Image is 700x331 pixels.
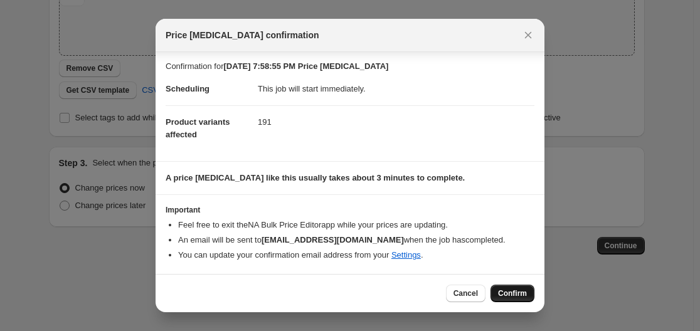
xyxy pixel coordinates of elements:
[166,60,534,73] p: Confirmation for
[258,73,534,105] dd: This job will start immediately.
[498,288,527,298] span: Confirm
[178,219,534,231] li: Feel free to exit the NA Bulk Price Editor app while your prices are updating.
[166,29,319,41] span: Price [MEDICAL_DATA] confirmation
[178,249,534,261] li: You can update your confirmation email address from your .
[258,105,534,139] dd: 191
[519,26,537,44] button: Close
[453,288,478,298] span: Cancel
[166,173,465,182] b: A price [MEDICAL_DATA] like this usually takes about 3 minutes to complete.
[391,250,421,260] a: Settings
[446,285,485,302] button: Cancel
[491,285,534,302] button: Confirm
[178,234,534,246] li: An email will be sent to when the job has completed .
[223,61,388,71] b: [DATE] 7:58:55 PM Price [MEDICAL_DATA]
[166,205,534,215] h3: Important
[166,117,230,139] span: Product variants affected
[262,235,404,244] b: [EMAIL_ADDRESS][DOMAIN_NAME]
[166,84,209,93] span: Scheduling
